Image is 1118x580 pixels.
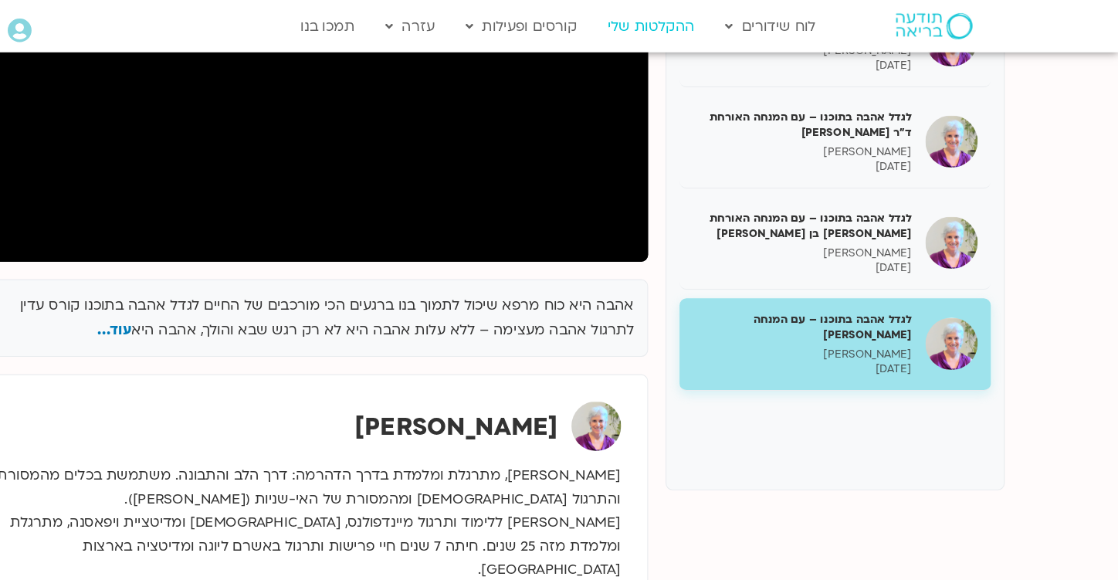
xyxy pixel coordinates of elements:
a: תמכו בנו [386,8,449,38]
a: קורסים ופעילות [532,8,646,38]
p: [DATE] [741,231,936,244]
p: [PERSON_NAME], מתרגלת ומלמדת בדרך הדהרמה: דרך הלב והתבונה. משתמשת בכלים מהמסורת והתרגול [DEMOGRAP... [125,411,678,515]
img: תודעה בריאה [921,12,989,35]
p: [PERSON_NAME] [741,128,936,141]
p: [PERSON_NAME] [741,307,936,321]
a: עזרה [461,8,520,38]
span: יצירת קשר [1016,548,1072,569]
a: ההקלטות שלי [658,8,750,38]
p: [DATE] [741,321,936,334]
img: לגדל אהבה בתוכנו – עם המנחה האורחת ד"ר נועה אלבלדה [947,102,994,148]
img: סנדיה בר קמה [634,355,678,399]
p: [PERSON_NAME] [741,218,936,231]
a: לוח שידורים [762,8,858,38]
strong: [PERSON_NAME] [442,363,622,392]
h5: לגדל אהבה בתוכנו – עם המנחה [PERSON_NAME] [741,276,936,304]
p: אהבה היא כוח מרפא שיכול לתמוך בנו ברגעים הכי מורכבים של החיים לגדל אהבה בתוכנו קורס עדין לתרגול א... [113,259,689,304]
a: יצירת קשר [964,542,1110,572]
span: עוד... [215,283,245,300]
p: [DATE] [741,52,936,65]
h5: לגדל אהבה בתוכנו – עם המנחה האורחת ד"ר [PERSON_NAME] [741,97,936,124]
p: [DATE] [741,141,936,154]
img: לגדל אהבה בתוכנו – עם המנחה האורחת שאנייה כהן בן חיים [947,192,994,238]
img: לגדל אהבה בתוכנו – עם המנחה האורח בן קמינסקי [947,281,994,327]
h5: לגדל אהבה בתוכנו – עם המנחה האורחת [PERSON_NAME] בן [PERSON_NAME] [741,186,936,214]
